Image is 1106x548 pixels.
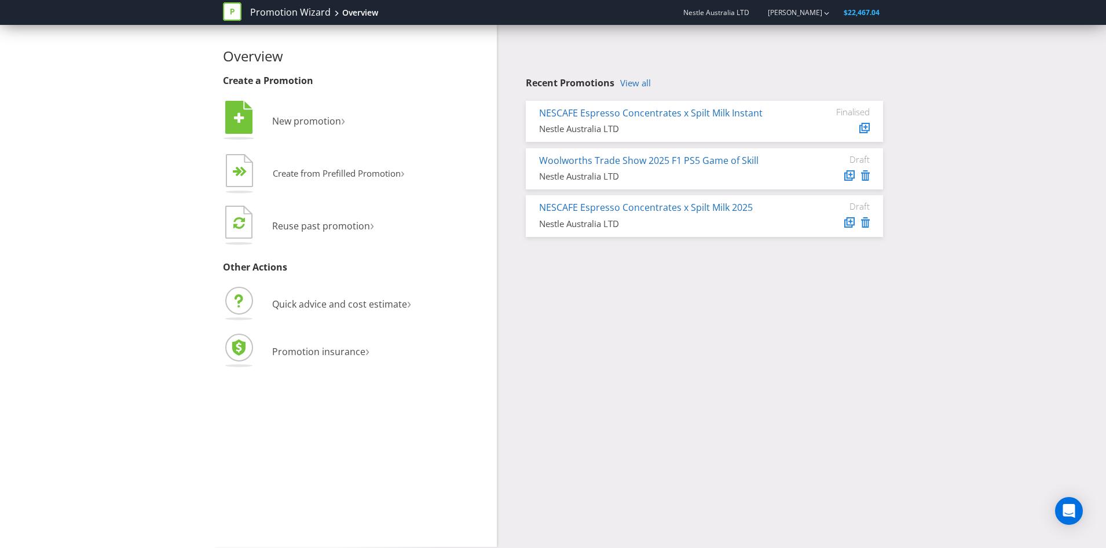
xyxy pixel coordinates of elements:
div: Draft [800,154,870,165]
h3: Other Actions [223,262,488,273]
span: Nestle Australia LTD [683,8,749,17]
span: › [401,163,405,181]
h2: Overview [223,49,488,64]
a: View all [620,78,651,88]
button: Create from Prefilled Promotion› [223,151,405,198]
div: Draft [800,201,870,211]
div: Overview [342,7,378,19]
a: [PERSON_NAME] [756,8,822,17]
span: › [341,110,345,129]
span: › [407,293,411,312]
span: Quick advice and cost estimate [272,298,407,310]
a: Quick advice and cost estimate› [223,298,411,310]
tspan:  [233,216,245,229]
h3: Create a Promotion [223,76,488,86]
span: Promotion insurance [272,345,365,358]
a: Promotion Wizard [250,6,331,19]
div: Nestle Australia LTD [539,123,783,135]
span: › [370,215,374,234]
span: Recent Promotions [526,76,614,89]
a: Promotion insurance› [223,345,369,358]
tspan:  [240,166,247,177]
div: Nestle Australia LTD [539,218,783,230]
span: › [365,341,369,360]
a: Woolworths Trade Show 2025 F1 PS5 Game of Skill [539,154,759,167]
div: Finalised [800,107,870,117]
span: Create from Prefilled Promotion [273,167,401,179]
a: NESCAFE Espresso Concentrates x Spilt Milk Instant [539,107,763,119]
div: Nestle Australia LTD [539,170,783,182]
span: New promotion [272,115,341,127]
span: $22,467.04 [844,8,880,17]
a: NESCAFE Espresso Concentrates x Spilt Milk 2025 [539,201,753,214]
span: Reuse past promotion [272,220,370,232]
div: Open Intercom Messenger [1055,497,1083,525]
tspan:  [234,112,244,125]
